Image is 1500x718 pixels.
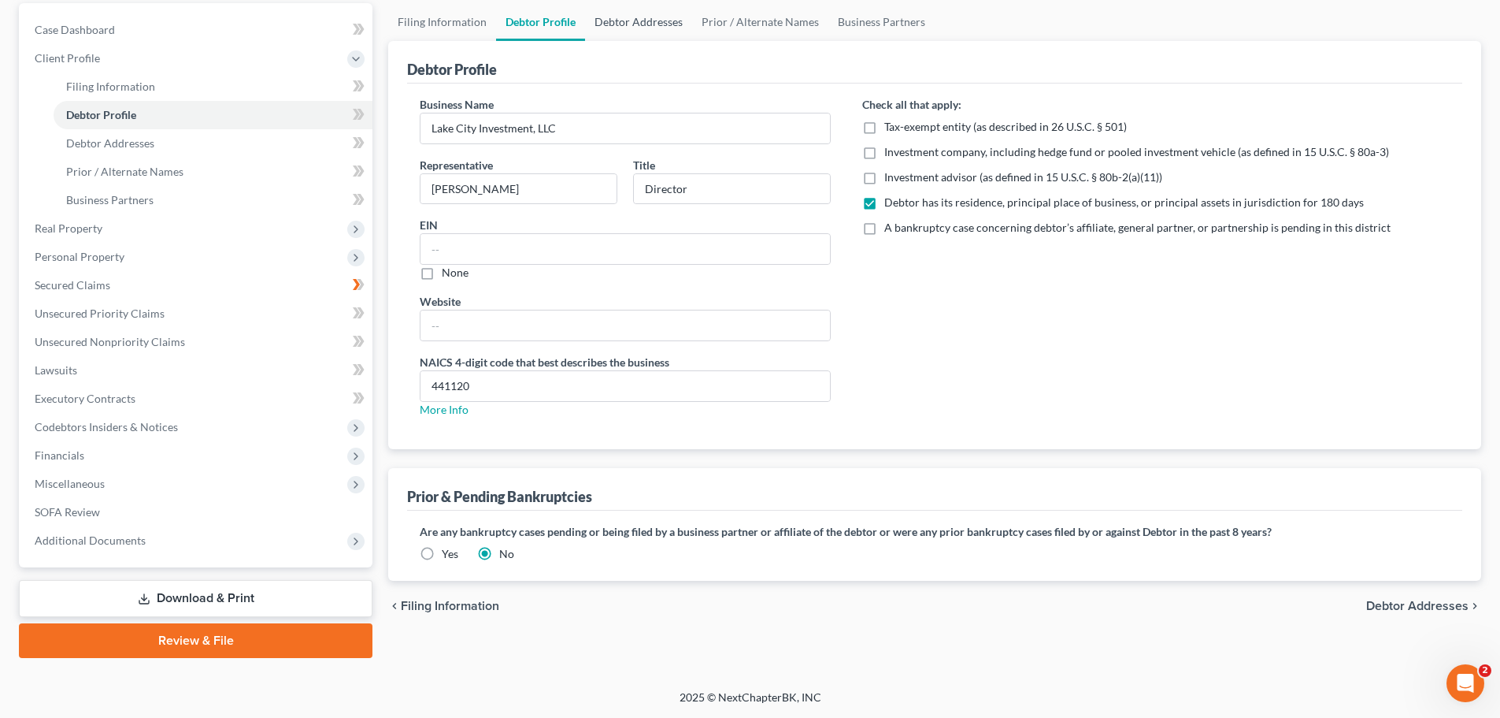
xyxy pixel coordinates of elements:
label: NAICS 4-digit code that best describes the business [420,354,669,370]
a: Secured Claims [22,271,372,299]
label: No [499,546,514,562]
a: Debtor Addresses [54,129,372,158]
a: Filing Information [54,73,372,101]
label: None [442,265,469,281]
button: chevron_left Filing Information [388,600,499,612]
span: Investment company, including hedge fund or pooled investment vehicle (as defined in 15 U.S.C. § ... [884,145,1389,158]
a: Business Partners [54,186,372,214]
span: Prior / Alternate Names [66,165,183,178]
a: Executory Contracts [22,385,372,413]
span: Client Profile [35,51,100,65]
label: Check all that apply: [862,96,961,113]
a: Prior / Alternate Names [692,3,828,41]
iframe: Intercom live chat [1446,664,1484,702]
span: Business Partners [66,193,154,206]
span: SOFA Review [35,505,100,519]
input: -- [420,311,830,340]
span: Unsecured Priority Claims [35,307,165,320]
span: Real Property [35,221,102,235]
a: Unsecured Nonpriority Claims [22,328,372,356]
input: Enter title... [634,174,830,204]
label: Representative [420,157,493,173]
a: Prior / Alternate Names [54,158,372,186]
a: Lawsuits [22,356,372,385]
label: Website [420,293,461,310]
span: Miscellaneous [35,477,105,490]
span: Investment advisor (as defined in 15 U.S.C. § 80b-2(a)(11)) [884,170,1162,184]
div: 2025 © NextChapterBK, INC [302,690,1199,718]
a: Case Dashboard [22,16,372,44]
a: Debtor Profile [54,101,372,129]
span: Debtor has its residence, principal place of business, or principal assets in jurisdiction for 18... [884,195,1364,209]
label: Yes [442,546,458,562]
label: Title [633,157,655,173]
span: Unsecured Nonpriority Claims [35,335,185,348]
span: Tax-exempt entity (as described in 26 U.S.C. § 501) [884,120,1127,133]
span: Filing Information [401,600,499,612]
a: Download & Print [19,580,372,617]
a: Filing Information [388,3,496,41]
div: Prior & Pending Bankruptcies [407,487,592,506]
input: Enter representative... [420,174,617,204]
label: EIN [420,217,438,233]
span: Executory Contracts [35,392,135,405]
button: Debtor Addresses chevron_right [1366,600,1481,612]
label: Are any bankruptcy cases pending or being filed by a business partner or affiliate of the debtor ... [420,523,1450,540]
span: 2 [1479,664,1491,677]
i: chevron_right [1469,600,1481,612]
span: A bankruptcy case concerning debtor’s affiliate, general partner, or partnership is pending in th... [884,221,1391,234]
span: Case Dashboard [35,23,115,36]
i: chevron_left [388,600,401,612]
a: Business Partners [828,3,935,41]
a: Debtor Profile [496,3,585,41]
span: Financials [35,448,84,462]
span: Codebtors Insiders & Notices [35,420,178,433]
span: Debtor Addresses [66,136,154,150]
a: Review & File [19,623,372,658]
input: Enter name... [420,113,830,143]
span: Personal Property [35,250,124,263]
span: Debtor Addresses [1366,600,1469,612]
label: Business Name [420,96,494,113]
div: Debtor Profile [407,60,497,79]
span: Debtor Profile [66,108,136,121]
span: Filing Information [66,80,155,93]
input: XXXX [420,371,830,401]
span: Additional Documents [35,534,146,547]
input: -- [420,234,830,264]
a: More Info [420,403,469,416]
span: Secured Claims [35,278,110,292]
a: SOFA Review [22,498,372,526]
a: Debtor Addresses [585,3,692,41]
a: Unsecured Priority Claims [22,299,372,328]
span: Lawsuits [35,363,77,377]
